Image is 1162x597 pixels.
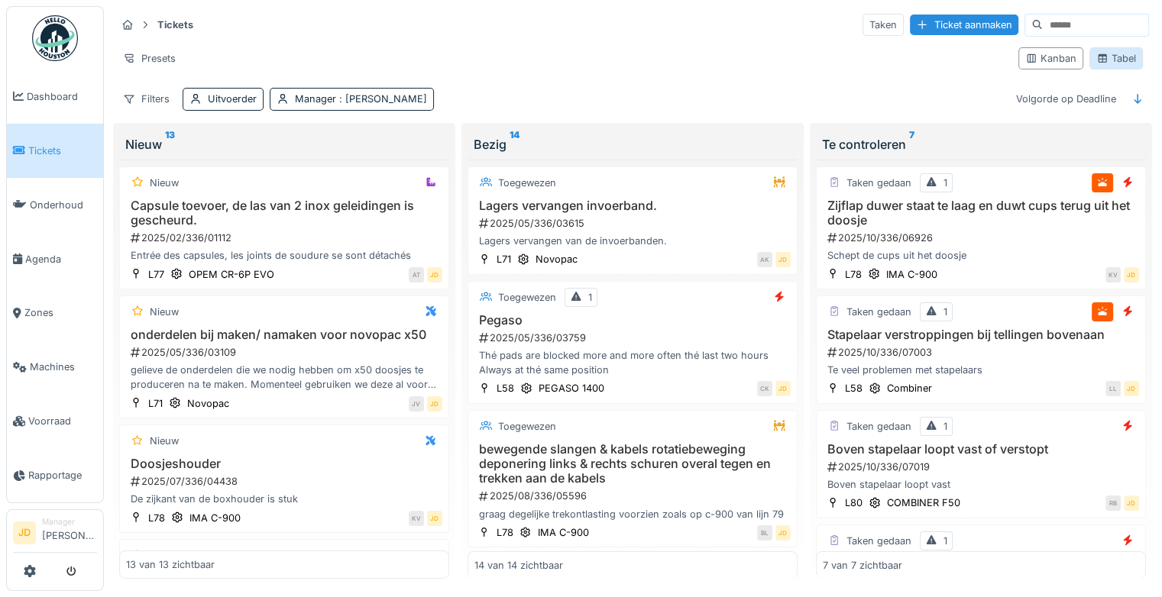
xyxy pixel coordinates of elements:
[846,305,911,319] div: Taken gedaan
[474,313,791,328] h3: Pegaso
[823,198,1139,228] h3: Zijflap duwer staat te laag en duwt cups terug uit het doosje
[826,345,1139,360] div: 2025/10/336/07003
[886,267,937,282] div: IMA C-900
[148,511,165,525] div: L78
[129,231,442,245] div: 2025/02/336/01112
[823,328,1139,342] h3: Stapelaar verstroppingen bij tellingen bovenaan
[823,442,1139,457] h3: Boven stapelaar loopt vast of verstopt
[887,381,932,395] div: Combiner
[1124,267,1139,282] div: JD
[474,234,791,248] div: Lagers vervangen van de invoerbanden.
[409,511,424,526] div: KV
[42,516,97,528] div: Manager
[497,252,511,266] div: L71
[27,89,97,104] span: Dashboard
[775,252,791,267] div: JD
[944,419,947,434] div: 1
[28,144,97,158] span: Tickets
[474,507,791,521] div: graag degelijke trekontlasting voorzien zoals op c-900 van lijn 79
[474,348,791,377] div: Thé pads are blocked more and more often thé last two hours Always at thé same position
[497,525,513,540] div: L78
[427,396,442,411] div: JD
[846,534,911,548] div: Taken gedaan
[944,534,947,548] div: 1
[150,305,179,319] div: Nieuw
[208,92,257,106] div: Uitvoerder
[846,419,911,434] div: Taken gedaan
[13,521,36,544] li: JD
[757,252,772,267] div: AK
[1096,51,1136,66] div: Tabel
[822,135,1140,153] div: Te controleren
[126,363,442,392] div: gelieve de onderdelen die we nodig hebben om x50 doosjes te produceren na te maken. Momenteel geb...
[148,396,163,411] div: L71
[823,363,1139,377] div: Te veel problemen met stapelaars
[189,511,241,525] div: IMA C-900
[474,557,563,572] div: 14 van 14 zichtbaar
[126,248,442,263] div: Entrée des capsules, les joints de soudure se sont détachés
[126,492,442,506] div: De zijkant van de boxhouder is stuk
[826,231,1139,245] div: 2025/10/336/06926
[477,489,791,503] div: 2025/08/336/05596
[148,267,164,282] div: L77
[1105,381,1121,396] div: LL
[775,525,791,541] div: JD
[129,345,442,360] div: 2025/05/336/03109
[150,548,179,563] div: Nieuw
[498,176,556,190] div: Toegewezen
[129,474,442,489] div: 2025/07/336/04438
[7,69,103,124] a: Dashboard
[336,93,427,105] span: : [PERSON_NAME]
[944,176,947,190] div: 1
[588,290,592,305] div: 1
[295,92,427,106] div: Manager
[30,198,97,212] span: Onderhoud
[539,381,604,395] div: PEGASO 1400
[126,557,215,572] div: 13 van 13 zichtbaar
[7,448,103,502] a: Rapportage
[7,340,103,395] a: Machines
[826,460,1139,474] div: 2025/10/336/07019
[863,14,904,36] div: Taken
[1124,381,1139,396] div: JD
[126,198,442,228] h3: Capsule toevoer, de las van 2 inox geleidingen is gescheurd.
[498,290,556,305] div: Toegewezen
[427,511,442,526] div: JD
[477,216,791,231] div: 2025/05/336/03615
[150,434,179,448] div: Nieuw
[189,267,274,282] div: OPEM CR-6P EVO
[126,328,442,342] h3: onderdelen bij maken/ namaken voor novopac x50
[116,47,183,69] div: Presets
[823,557,902,572] div: 7 van 7 zichtbaar
[845,381,863,395] div: L58
[13,516,97,553] a: JD Manager[PERSON_NAME]
[944,305,947,319] div: 1
[42,516,97,549] li: [PERSON_NAME]
[887,495,960,510] div: COMBINER F50
[7,178,103,232] a: Onderhoud
[150,176,179,190] div: Nieuw
[116,88,176,110] div: Filters
[7,232,103,286] a: Agenda
[477,331,791,345] div: 2025/05/336/03759
[845,495,863,510] div: L80
[1105,267,1121,282] div: KV
[409,396,424,411] div: JV
[1025,51,1076,66] div: Kanban
[126,457,442,471] h3: Doosjeshouder
[846,176,911,190] div: Taken gedaan
[165,135,175,153] sup: 13
[28,414,97,428] span: Voorraad
[7,124,103,178] a: Tickets
[1124,495,1139,511] div: JD
[1009,88,1123,110] div: Volgorde op Deadline
[910,15,1018,35] div: Ticket aanmaken
[409,267,424,282] div: AT
[28,468,97,482] span: Rapportage
[823,248,1139,263] div: Schept de cups uit het doosje
[7,286,103,340] a: Zones
[909,135,914,153] sup: 7
[151,18,199,32] strong: Tickets
[497,381,514,395] div: L58
[474,442,791,486] h3: bewegende slangen & kabels rotatiebeweging deponering links & rechts schuren overal tegen en trek...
